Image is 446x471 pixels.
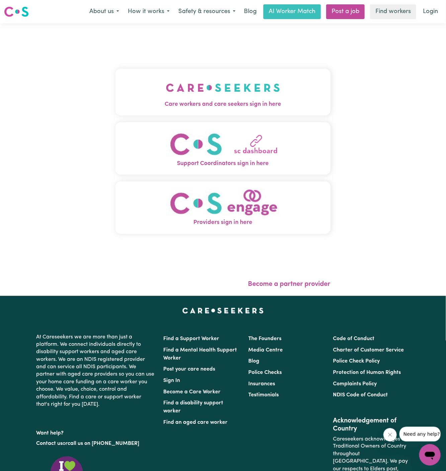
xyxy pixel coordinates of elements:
[399,427,441,442] iframe: Message from company
[68,441,140,446] a: call us on [PHONE_NUMBER]
[248,359,259,364] a: Blog
[383,428,397,442] iframe: Close message
[248,370,282,375] a: Police Checks
[333,370,401,375] a: Protection of Human Rights
[115,159,331,168] span: Support Coordinators sign in here
[333,359,380,364] a: Police Check Policy
[36,331,156,411] p: At Careseekers we are more than just a platform. We connect individuals directly to disability su...
[333,336,374,341] a: Code of Conduct
[164,420,228,425] a: Find an aged care worker
[248,347,283,353] a: Media Centre
[248,336,281,341] a: The Founders
[263,4,321,19] a: AI Worker Match
[248,381,275,387] a: Insurances
[115,181,331,234] button: Providers sign in here
[164,389,221,395] a: Become a Care Worker
[115,218,331,227] span: Providers sign in here
[182,308,264,313] a: Careseekers home page
[326,4,365,19] a: Post a job
[240,4,261,19] a: Blog
[248,281,331,288] a: Become a partner provider
[370,4,416,19] a: Find workers
[4,6,29,18] img: Careseekers logo
[333,417,410,433] h2: Acknowledgement of Country
[333,347,404,353] a: Charter of Customer Service
[115,122,331,175] button: Support Coordinators sign in here
[164,347,237,361] a: Find a Mental Health Support Worker
[419,4,442,19] a: Login
[115,100,331,109] span: Care workers and care seekers sign in here
[164,336,219,341] a: Find a Support Worker
[419,444,441,466] iframe: Button to launch messaging window
[85,5,123,19] button: About us
[123,5,174,19] button: How it works
[333,392,388,398] a: NDIS Code of Conduct
[164,367,215,372] a: Post your care needs
[248,392,279,398] a: Testimonials
[164,378,180,383] a: Sign In
[115,69,331,115] button: Care workers and care seekers sign in here
[164,400,224,414] a: Find a disability support worker
[174,5,240,19] button: Safety & resources
[333,381,377,387] a: Complaints Policy
[4,4,29,19] a: Careseekers logo
[36,427,156,437] p: Want help?
[36,437,156,450] p: or
[36,441,63,446] a: Contact us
